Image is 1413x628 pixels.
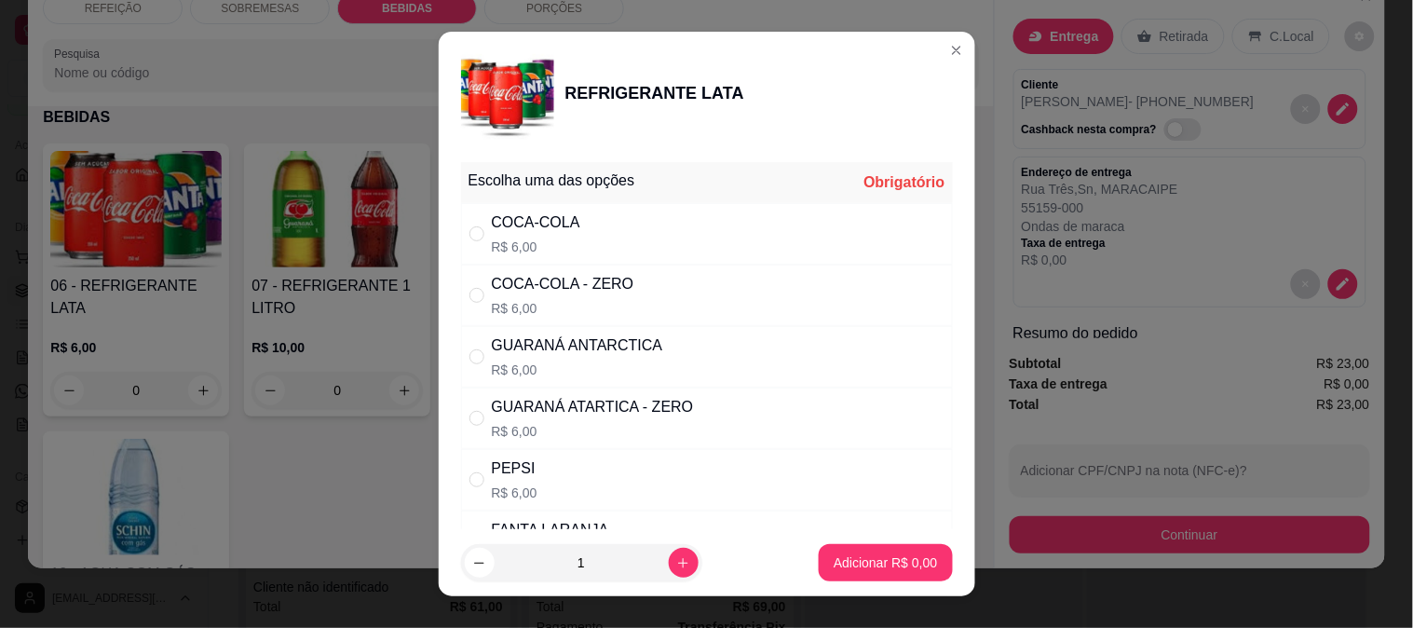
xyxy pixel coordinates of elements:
[669,548,699,578] button: increase-product-quantity
[492,361,663,379] p: R$ 6,00
[492,299,634,318] p: R$ 6,00
[819,544,952,581] button: Adicionar R$ 0,00
[492,238,580,256] p: R$ 6,00
[834,553,937,572] p: Adicionar R$ 0,00
[863,171,944,194] div: Obrigatório
[492,457,537,480] div: PEPSI
[565,80,744,106] div: REFRIGERANTE LATA
[492,484,537,502] p: R$ 6,00
[942,35,971,65] button: Close
[492,396,694,418] div: GUARANÁ ATARTICA - ZERO
[492,422,694,441] p: R$ 6,00
[492,334,663,357] div: GUARANÁ ANTARCTICA
[469,170,635,192] div: Escolha uma das opções
[492,212,580,234] div: COCA-COLA
[492,273,634,295] div: COCA-COLA - ZERO
[465,548,495,578] button: decrease-product-quantity
[492,519,609,541] div: FANTA LARANJA
[461,47,554,140] img: product-image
